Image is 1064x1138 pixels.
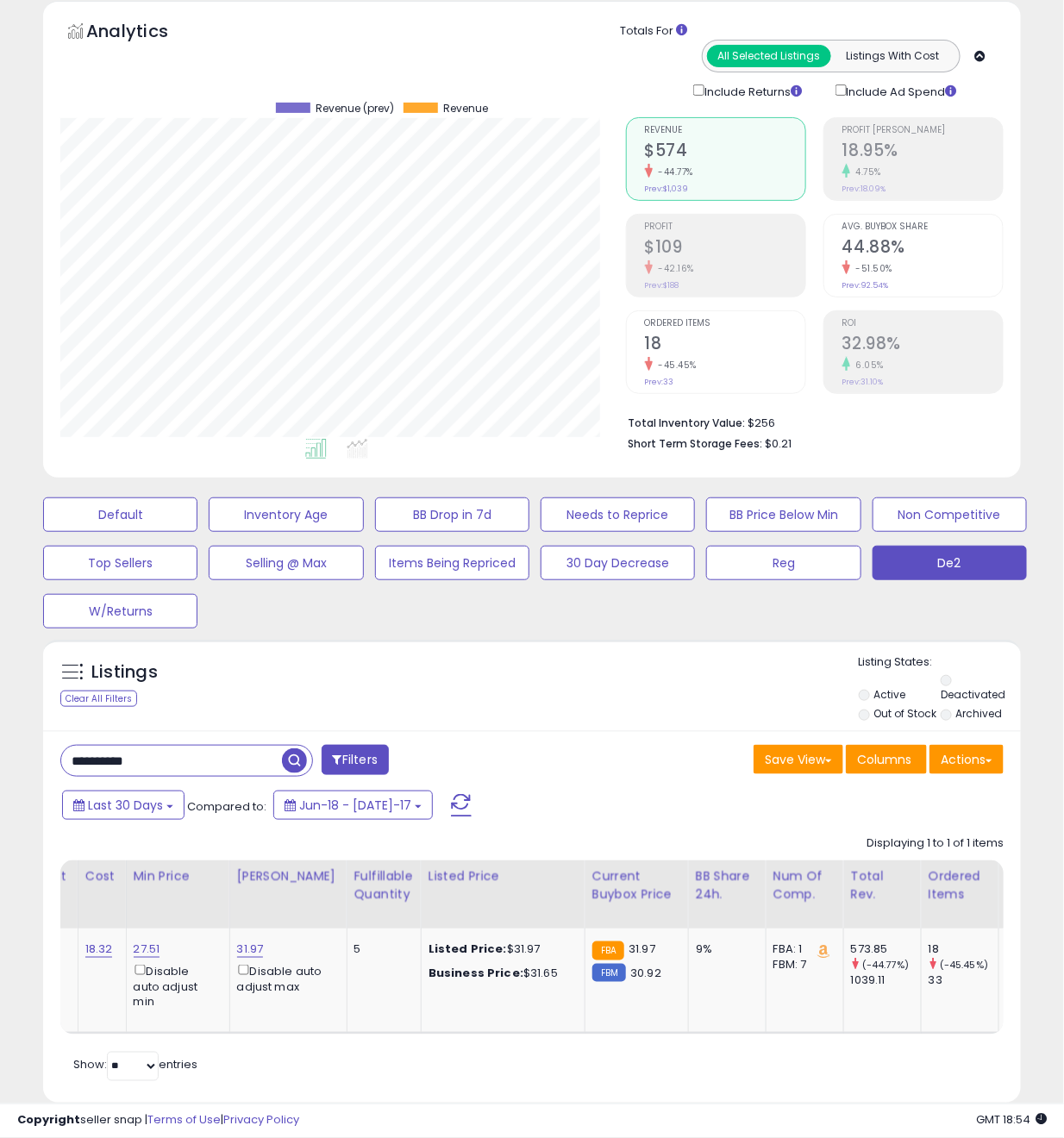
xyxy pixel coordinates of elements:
[17,1113,299,1129] div: seller snap | |
[645,237,805,260] h2: $109
[645,280,679,291] small: Prev: $188
[645,126,805,135] span: Revenue
[629,436,763,451] b: Short Term Storage Fees:
[592,867,681,904] div: Current Buybox Price
[846,745,927,774] button: Columns
[842,377,884,387] small: Prev: 31.10%
[147,1112,221,1129] a: Terms of Use
[842,141,1003,164] h2: 18.95%
[842,334,1003,357] h2: 32.98%
[43,497,197,532] button: Default
[85,941,113,958] a: 18.32
[929,745,1004,774] button: Actions
[629,411,991,432] li: $256
[444,103,489,115] span: Revenue
[354,867,414,904] div: Fulfillable Quantity
[842,184,886,194] small: Prev: 18.09%
[850,262,893,275] small: -51.50%
[929,941,998,957] div: 18
[976,1112,1047,1129] span: 2025-08-17 18:54 GMT
[941,687,1005,702] label: Deactivated
[629,416,746,430] b: Total Inventory Value:
[620,23,1008,40] div: Totals For
[541,497,695,532] button: Needs to Reprice
[873,497,1027,532] button: Non Competitive
[929,867,992,904] div: Ordered Items
[773,867,836,904] div: Num of Comp.
[299,797,411,814] span: Jun-18 - [DATE]-17
[754,745,843,774] button: Save View
[629,941,655,957] span: 31.97
[773,957,830,972] div: FBM: 7
[541,546,695,580] button: 30 Day Decrease
[706,497,861,532] button: BB Price Below Min
[850,166,882,178] small: 4.75%
[134,941,160,958] a: 27.51
[842,319,1003,328] span: ROI
[645,377,674,387] small: Prev: 33
[187,798,266,815] span: Compared to:
[322,745,389,775] button: Filters
[134,867,222,885] div: Min Price
[17,1112,80,1129] strong: Copyright
[653,262,695,275] small: -42.16%
[429,965,523,981] b: Business Price:
[707,45,831,67] button: All Selected Listings
[842,126,1003,135] span: Profit [PERSON_NAME]
[873,546,1027,580] button: De2
[429,941,572,957] div: $31.97
[134,961,216,1011] div: Disable auto adjust min
[851,941,921,957] div: 573.85
[209,497,363,532] button: Inventory Age
[43,594,197,628] button: W/Returns
[706,546,861,580] button: Reg
[680,81,823,101] div: Include Returns
[43,546,197,580] button: Top Sellers
[237,941,264,958] a: 31.97
[62,791,185,820] button: Last 30 Days
[873,687,905,702] label: Active
[929,972,998,988] div: 33
[653,166,694,178] small: -44.77%
[823,81,985,101] div: Include Ad Spend
[630,965,661,981] span: 30.92
[85,867,119,885] div: Cost
[645,141,805,164] h2: $574
[862,958,909,972] small: (-44.77%)
[873,706,936,721] label: Out of Stock
[830,45,954,67] button: Listings With Cost
[209,546,363,580] button: Selling @ Max
[645,319,805,328] span: Ordered Items
[237,867,340,885] div: [PERSON_NAME]
[859,654,1021,671] p: Listing States:
[645,334,805,357] h2: 18
[940,958,988,972] small: (-45.45%)
[851,972,921,988] div: 1039.11
[645,222,805,232] span: Profit
[773,941,830,957] div: FBA: 1
[766,435,792,452] span: $0.21
[91,660,158,685] h5: Listings
[273,791,433,820] button: Jun-18 - [DATE]-17
[696,941,753,957] div: 9%
[850,359,885,372] small: 6.05%
[429,966,572,981] div: $31.65
[842,280,889,291] small: Prev: 92.54%
[645,184,689,194] small: Prev: $1,039
[375,497,529,532] button: BB Drop in 7d
[956,706,1003,721] label: Archived
[851,867,914,904] div: Total Rev.
[223,1112,299,1129] a: Privacy Policy
[375,546,529,580] button: Items Being Repriced
[592,964,626,982] small: FBM
[857,751,911,768] span: Columns
[60,691,137,707] div: Clear All Filters
[316,103,395,115] span: Revenue (prev)
[86,19,202,47] h5: Analytics
[73,1057,197,1073] span: Show: entries
[429,867,578,885] div: Listed Price
[237,961,334,995] div: Disable auto adjust max
[653,359,698,372] small: -45.45%
[88,797,163,814] span: Last 30 Days
[696,867,759,904] div: BB Share 24h.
